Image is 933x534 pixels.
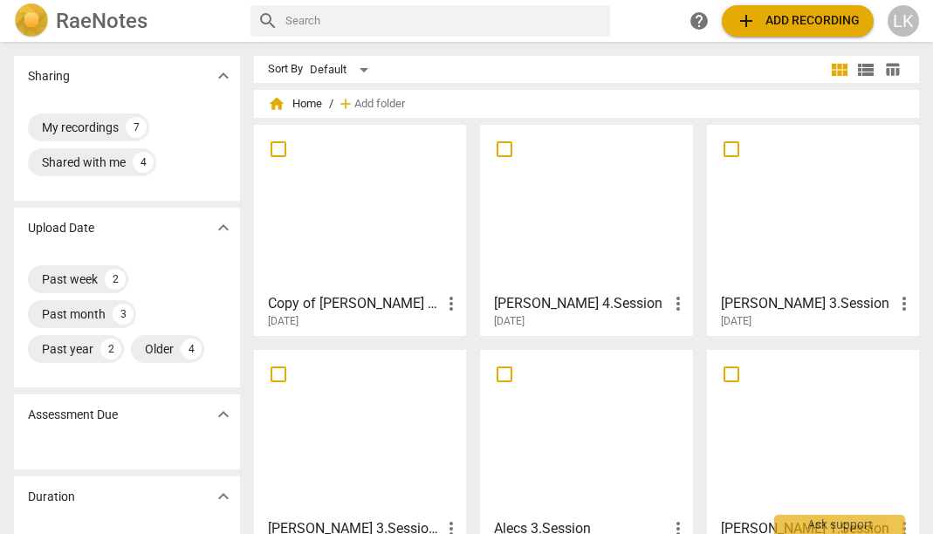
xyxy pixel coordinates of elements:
p: Sharing [28,67,70,86]
button: Show more [210,215,237,241]
p: Upload Date [28,219,94,237]
a: [PERSON_NAME] 3.Session[DATE] [713,131,913,328]
span: expand_more [213,404,234,425]
a: Help [683,5,715,37]
span: Add recording [736,10,860,31]
div: Ask support [774,515,905,534]
h3: Copy of Reid 4.Session [268,293,441,314]
span: help [689,10,710,31]
img: Logo [14,3,49,38]
div: Default [310,56,374,84]
span: [DATE] [268,314,298,329]
span: table_chart [884,61,901,78]
span: expand_more [213,217,234,238]
div: Sort By [268,63,303,76]
span: / [329,98,333,111]
a: LogoRaeNotes [14,3,237,38]
span: more_vert [668,293,689,314]
div: 2 [100,339,121,359]
span: expand_more [213,65,234,86]
div: My recordings [42,119,119,136]
span: add [337,95,354,113]
button: LK [888,5,919,37]
button: Show more [210,401,237,428]
div: 2 [105,269,126,290]
div: Past year [42,340,93,358]
div: Older [145,340,174,358]
span: Home [268,95,322,113]
div: 7 [126,117,147,138]
span: view_module [829,59,850,80]
span: search [257,10,278,31]
button: Tile view [827,57,853,83]
p: Duration [28,488,75,506]
button: Show more [210,483,237,510]
span: home [268,95,285,113]
div: 4 [181,339,202,359]
span: [DATE] [494,314,525,329]
p: Assessment Due [28,406,118,424]
span: expand_more [213,486,234,507]
div: 4 [133,152,154,173]
a: Copy of [PERSON_NAME] 4.Session[DATE] [260,131,460,328]
div: Past week [42,270,98,288]
h3: Reid 4.Session [494,293,667,314]
span: Add folder [354,98,405,111]
div: Shared with me [42,154,126,171]
button: Table view [879,57,905,83]
button: Show more [210,63,237,89]
span: add [736,10,757,31]
h3: Reid 3.Session [721,293,894,314]
button: List view [853,57,879,83]
input: Search [285,7,603,35]
span: [DATE] [721,314,751,329]
a: [PERSON_NAME] 4.Session[DATE] [486,131,686,328]
span: more_vert [894,293,915,314]
div: Past month [42,305,106,323]
span: more_vert [441,293,462,314]
h2: RaeNotes [56,9,147,33]
div: 3 [113,304,134,325]
button: Upload [722,5,874,37]
span: view_list [855,59,876,80]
